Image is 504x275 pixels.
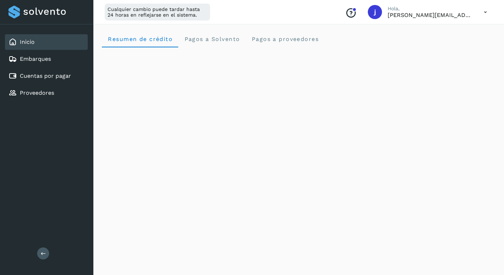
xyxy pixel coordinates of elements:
[108,36,173,42] span: Resumen de crédito
[388,6,473,12] p: Hola,
[184,36,240,42] span: Pagos a Solvento
[5,51,88,67] div: Embarques
[20,72,71,79] a: Cuentas por pagar
[5,68,88,84] div: Cuentas por pagar
[20,39,35,45] a: Inicio
[5,85,88,101] div: Proveedores
[388,12,473,18] p: jose@commerzcargo.com
[105,4,210,21] div: Cualquier cambio puede tardar hasta 24 horas en reflejarse en el sistema.
[20,55,51,62] a: Embarques
[20,89,54,96] a: Proveedores
[5,34,88,50] div: Inicio
[251,36,319,42] span: Pagos a proveedores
